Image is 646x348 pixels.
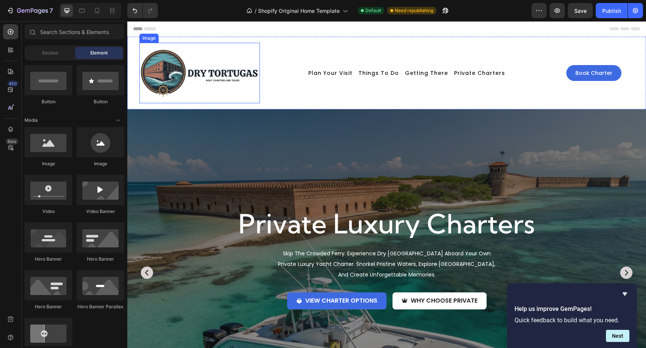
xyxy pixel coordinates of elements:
div: Image [25,160,72,167]
div: Video Banner [77,208,124,215]
span: Media [25,117,38,124]
a: Private Charters [327,48,378,56]
div: Hero Banner [25,256,72,263]
span: Section [42,50,58,56]
div: Beta [6,138,18,144]
span: private luxury charters [111,186,408,219]
p: 7 [49,6,53,15]
a: Book Charter [439,44,494,60]
button: Publish [596,3,627,18]
button: 7 [3,3,56,18]
div: Image [77,160,124,167]
div: Publish [602,7,621,15]
span: Element [90,50,108,56]
h2: Help us improve GemPages! [515,304,629,314]
span: Save [574,8,587,14]
p: why choose private [283,276,350,284]
div: 450 [7,81,18,87]
div: Help us improve GemPages! [515,289,629,342]
span: skip the crowded ferry. experience dry [GEOGRAPHIC_DATA] aboard your own [156,228,363,236]
div: Hero Banner [77,256,124,263]
div: Hero Banner [25,303,72,310]
p: Quick feedback to build what you need. [515,317,629,324]
p: Book Charter [448,48,485,55]
button: Next question [606,330,629,342]
iframe: Design area [127,21,646,348]
a: Getting There [278,48,321,56]
span: private luxury yacht charter. snorkel pristine waters, explore [GEOGRAPHIC_DATA], [151,239,368,247]
a: Things To Do [231,48,272,56]
div: Button [77,98,124,105]
span: Toggle open [112,114,124,126]
span: / [255,7,257,15]
input: Search Sections & Elements [25,24,124,39]
span: and create unforgettable memories. [211,250,308,257]
span: Need republishing [395,7,433,14]
a: Plan Your Visit [181,48,225,56]
p: View Charter options [178,276,250,284]
button: Save [568,3,593,18]
div: Button [25,98,72,105]
button: Carousel Next Arrow [485,238,513,265]
div: Hero Banner Parallax [77,303,124,310]
div: Video [25,208,72,215]
span: Shopify Original Home Template [258,7,340,15]
button: Hide survey [620,289,629,298]
div: Undo/Redo [127,3,158,18]
button: Carousel Back Arrow [6,238,33,265]
span: Default [365,7,381,14]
